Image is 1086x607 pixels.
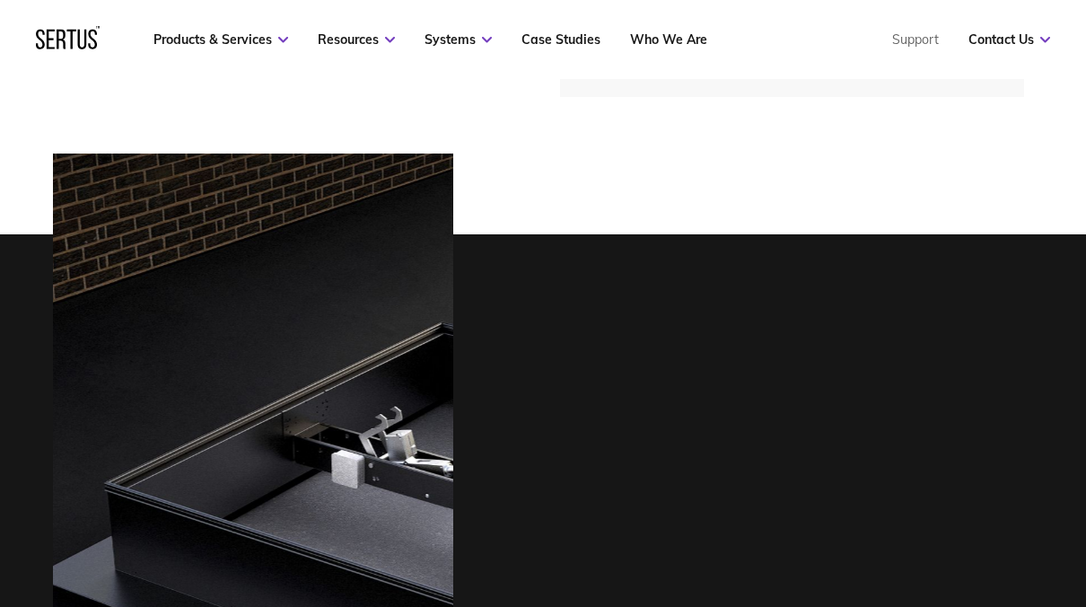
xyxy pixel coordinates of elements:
a: Contact Us [968,31,1050,48]
a: Support [892,31,939,48]
a: Resources [318,31,395,48]
a: Systems [425,31,492,48]
a: Who We Are [630,31,707,48]
iframe: Chat Widget [763,399,1086,607]
a: Case Studies [521,31,600,48]
a: Products & Services [153,31,288,48]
